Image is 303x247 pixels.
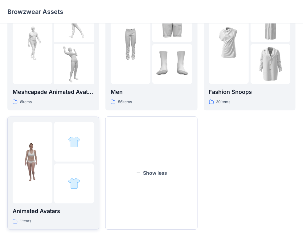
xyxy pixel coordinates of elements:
[118,99,132,105] p: 56 items
[13,207,94,216] p: Animated Avatars
[68,136,80,148] img: folder 2
[111,23,150,63] img: folder 1
[105,117,197,230] button: Show less
[68,177,80,190] img: folder 3
[209,88,290,96] p: Fashion Snoops
[13,143,52,182] img: folder 1
[209,23,249,63] img: folder 1
[54,44,94,84] img: folder 3
[13,23,52,63] img: folder 1
[111,88,192,96] p: Men
[152,44,192,84] img: folder 3
[7,7,63,16] p: Browzwear Assets
[20,218,31,225] p: 1 items
[7,117,99,230] a: folder 1folder 2folder 3Animated Avatars1items
[13,88,94,96] p: Meshcapade Animated Avatars
[216,99,231,105] p: 30 items
[20,99,32,105] p: 8 items
[251,44,290,84] img: folder 3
